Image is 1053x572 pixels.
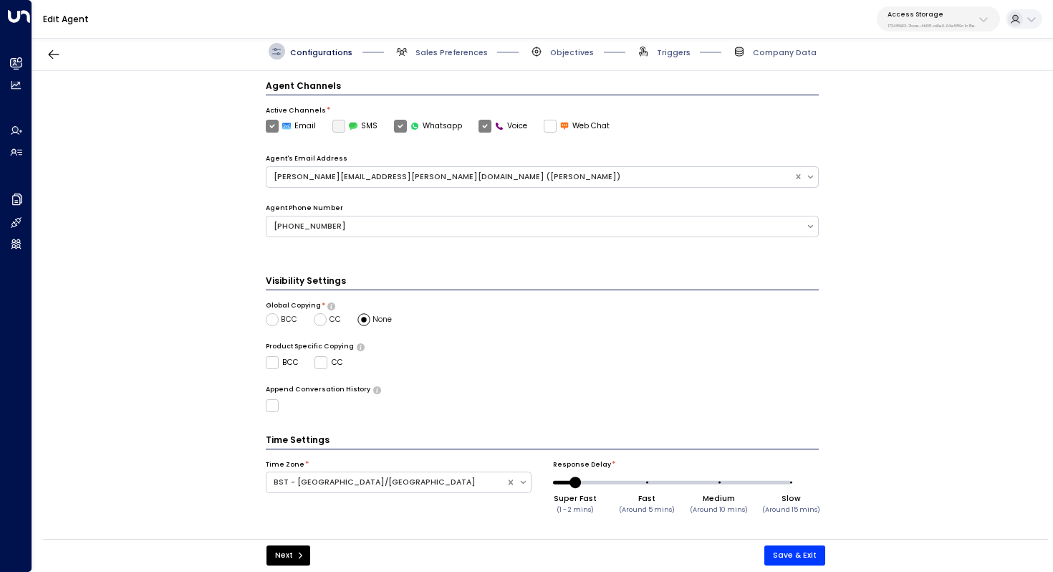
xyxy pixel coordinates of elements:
div: Medium [690,493,748,504]
label: Global Copying [266,301,321,311]
div: [PHONE_NUMBER] [274,221,799,232]
div: [PERSON_NAME][EMAIL_ADDRESS][PERSON_NAME][DOMAIN_NAME] ([PERSON_NAME]) [274,171,787,183]
span: None [372,314,392,325]
label: SMS [332,120,378,133]
label: Web Chat [544,120,610,133]
div: To activate this channel, please go to the Integrations page [332,120,378,133]
span: Sales Preferences [415,47,488,58]
button: Determine if there should be product-specific CC or BCC rules for all of the agent’s emails. Sele... [357,343,365,351]
small: (Around 5 mins) [619,505,675,514]
small: (Around 15 mins) [762,505,820,514]
h4: Agent Channels [266,80,819,95]
span: CC [330,314,341,325]
label: Voice [479,120,528,133]
div: Fast [619,493,675,504]
a: Edit Agent [43,13,89,25]
small: (1 - 2 mins) [557,505,594,514]
button: Next [266,545,310,566]
label: Append Conversation History [266,385,370,395]
button: Choose whether the agent should include specific emails in the CC or BCC line of all outgoing ema... [327,302,335,310]
label: Time Zone [266,460,304,470]
span: Company Data [753,47,817,58]
div: Slow [762,493,820,504]
div: Super Fast [554,493,597,504]
h3: Time Settings [266,434,819,449]
label: Product Specific Copying [266,342,354,352]
small: (Around 10 mins) [690,505,748,514]
label: Response Delay [553,460,611,470]
label: Agent Phone Number [266,204,343,214]
span: Objectives [550,47,594,58]
p: 17248963-7bae-4f68-a6e0-04e589c1c15e [888,23,975,29]
span: Configurations [290,47,352,58]
button: Access Storage17248963-7bae-4f68-a6e0-04e589c1c15e [877,6,1000,32]
span: BCC [281,314,297,325]
label: CC [314,356,342,369]
p: Access Storage [888,10,975,19]
span: Triggers [657,47,691,58]
button: Save & Exit [764,545,825,566]
button: Only use if needed, as email clients normally append the conversation history to outgoing emails.... [373,386,381,394]
label: BCC [266,356,299,369]
label: Whatsapp [394,120,463,133]
label: Email [266,120,317,133]
label: Agent's Email Address [266,154,347,164]
label: Active Channels [266,106,326,116]
h3: Visibility Settings [266,275,819,290]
